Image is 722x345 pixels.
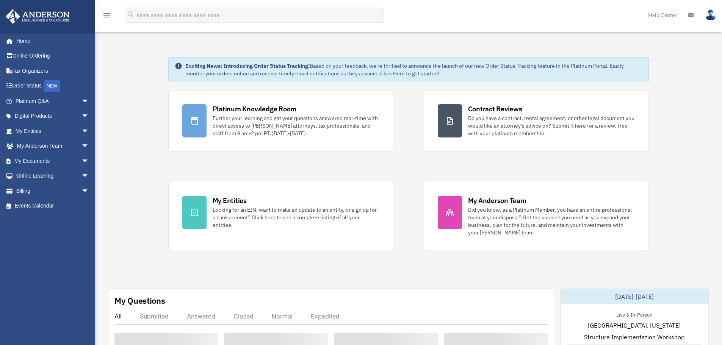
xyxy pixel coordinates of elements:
div: Closed [233,312,254,320]
div: Live & In-Person [610,310,658,318]
div: [DATE]-[DATE] [561,289,708,304]
div: Normal [272,312,293,320]
a: menu [102,13,111,20]
div: NEW [44,80,60,92]
div: My Entities [213,196,247,205]
span: arrow_drop_down [81,94,97,109]
a: Platinum Knowledge Room Further your learning and get your questions answered real-time with dire... [168,90,393,151]
a: Online Learningarrow_drop_down [5,169,100,184]
span: arrow_drop_down [81,123,97,139]
div: Contract Reviews [468,104,522,114]
a: Home [5,33,97,48]
a: My Entities Looking for an EIN, want to make an update to an entity, or sign up for a bank accoun... [168,182,393,250]
span: arrow_drop_down [81,109,97,124]
a: My Entitiesarrow_drop_down [5,123,100,139]
img: User Pic [705,9,716,20]
a: Billingarrow_drop_down [5,183,100,198]
div: My Questions [114,295,165,306]
span: [GEOGRAPHIC_DATA], [US_STATE] [588,321,681,330]
div: Answered [187,312,215,320]
div: Based on your feedback, we're thrilled to announce the launch of our new Order Status Tracking fe... [185,62,642,77]
div: Did you know, as a Platinum Member, you have an entire professional team at your disposal? Get th... [468,206,635,236]
a: Order StatusNEW [5,78,100,94]
img: Anderson Advisors Platinum Portal [3,9,72,24]
div: Expedited [311,312,340,320]
a: Click Here to get started! [380,70,439,77]
a: My Anderson Teamarrow_drop_down [5,139,100,154]
a: Digital Productsarrow_drop_down [5,109,100,124]
div: My Anderson Team [468,196,526,205]
div: Platinum Knowledge Room [213,104,297,114]
i: search [127,10,135,19]
div: All [114,312,122,320]
i: menu [102,11,111,20]
div: Further your learning and get your questions answered real-time with direct access to [PERSON_NAM... [213,114,379,137]
span: arrow_drop_down [81,169,97,184]
div: Looking for an EIN, want to make an update to an entity, or sign up for a bank account? Click her... [213,206,379,229]
a: Online Ordering [5,48,100,64]
a: Events Calendar [5,198,100,214]
span: arrow_drop_down [81,139,97,154]
span: arrow_drop_down [81,153,97,169]
a: Contract Reviews Do you have a contract, rental agreement, or other legal document you would like... [424,90,649,151]
strong: Exciting News: Introducing Order Status Tracking! [185,62,310,69]
a: My Documentsarrow_drop_down [5,153,100,169]
a: Platinum Q&Aarrow_drop_down [5,94,100,109]
a: My Anderson Team Did you know, as a Platinum Member, you have an entire professional team at your... [424,182,649,250]
div: Submitted [140,312,169,320]
a: Tax Organizers [5,63,100,78]
div: Do you have a contract, rental agreement, or other legal document you would like an attorney's ad... [468,114,635,137]
span: arrow_drop_down [81,183,97,199]
span: Structure Implementation Workshop [584,333,684,342]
